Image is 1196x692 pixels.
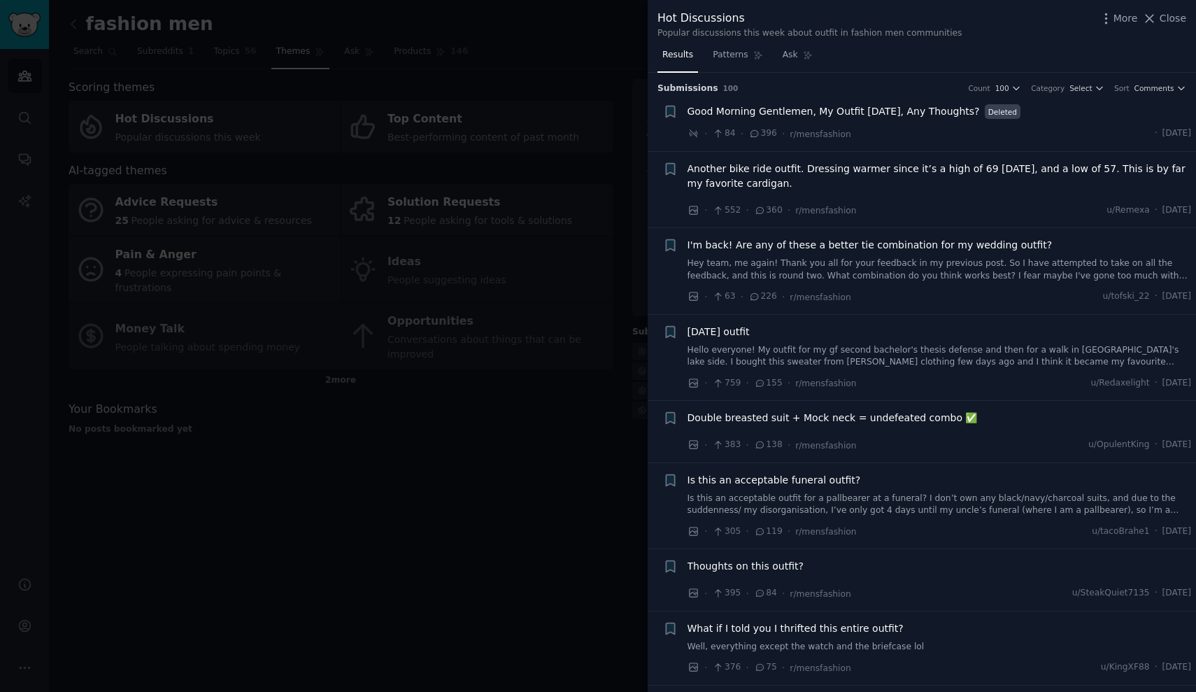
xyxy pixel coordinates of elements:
[688,559,804,574] a: Thoughts on this outfit?
[1142,11,1186,26] button: Close
[688,238,1053,253] a: I'm back! Are any of these a better tie combination for my wedding outfit?
[995,83,1022,93] button: 100
[1162,290,1191,303] span: [DATE]
[788,376,790,390] span: ·
[688,344,1192,369] a: Hello everyone! My outfit for my gf second bachelor's thesis defense and then for a walk in [GEOG...
[782,290,785,304] span: ·
[1092,525,1149,538] span: u/tacoBrahe1
[688,257,1192,282] a: Hey team, me again! Thank you all for your feedback in my previous post. So I have attempted to t...
[748,290,777,303] span: 226
[688,641,1192,654] a: Well, everything except the watch and the briefcase lol
[688,325,750,339] a: [DATE] outfit
[704,376,707,390] span: ·
[754,661,777,674] span: 75
[1090,377,1149,390] span: u/Redaxelight
[657,10,962,27] div: Hot Discussions
[712,525,741,538] span: 305
[788,524,790,539] span: ·
[1101,661,1150,674] span: u/KingXF88
[741,127,743,141] span: ·
[1160,11,1186,26] span: Close
[795,441,856,451] span: r/mensfashion
[704,127,707,141] span: ·
[1155,525,1158,538] span: ·
[783,49,798,62] span: Ask
[1155,587,1158,600] span: ·
[712,661,741,674] span: 376
[1103,290,1150,303] span: u/tofski_22
[746,438,748,453] span: ·
[1113,11,1138,26] span: More
[688,621,904,636] a: What if I told you I thrifted this entire outfit?
[754,439,783,451] span: 138
[688,411,978,425] a: Double breasted suit + Mock neck = undefeated combo ✅
[1162,439,1191,451] span: [DATE]
[746,524,748,539] span: ·
[754,377,783,390] span: 155
[704,438,707,453] span: ·
[1134,83,1186,93] button: Comments
[1134,83,1174,93] span: Comments
[1155,661,1158,674] span: ·
[985,104,1021,119] span: Deleted
[754,204,783,217] span: 360
[1155,290,1158,303] span: ·
[778,44,818,73] a: Ask
[1069,83,1092,93] span: Select
[1031,83,1065,93] div: Category
[662,49,693,62] span: Results
[782,586,785,601] span: ·
[1155,439,1158,451] span: ·
[1162,587,1191,600] span: [DATE]
[754,525,783,538] span: 119
[657,27,962,40] div: Popular discussions this week about outfit in fashion men communities
[746,661,748,675] span: ·
[1069,83,1104,93] button: Select
[688,162,1192,191] a: Another bike ride outfit. Dressing warmer since it’s a high of 69 [DATE], and a low of 57. This i...
[968,83,990,93] div: Count
[704,290,707,304] span: ·
[657,44,698,73] a: Results
[704,203,707,218] span: ·
[790,292,850,302] span: r/mensfashion
[1106,204,1149,217] span: u/Remexa
[688,104,980,119] a: Good Morning Gentlemen, My Outfit [DATE], Any Thoughts?
[754,587,777,600] span: 84
[1072,587,1150,600] span: u/SteakQuiet7135
[795,206,856,216] span: r/mensfashion
[657,83,718,95] span: Submission s
[712,127,735,140] span: 84
[788,438,790,453] span: ·
[748,127,777,140] span: 396
[782,661,785,675] span: ·
[1114,83,1130,93] div: Sort
[708,44,767,73] a: Patterns
[1155,377,1158,390] span: ·
[704,661,707,675] span: ·
[790,589,850,599] span: r/mensfashion
[688,473,861,488] a: Is this an acceptable funeral outfit?
[712,439,741,451] span: 383
[995,83,1009,93] span: 100
[1162,127,1191,140] span: [DATE]
[1155,204,1158,217] span: ·
[790,129,850,139] span: r/mensfashion
[746,376,748,390] span: ·
[1162,377,1191,390] span: [DATE]
[790,663,850,673] span: r/mensfashion
[1162,204,1191,217] span: [DATE]
[795,379,856,388] span: r/mensfashion
[1099,11,1138,26] button: More
[788,203,790,218] span: ·
[782,127,785,141] span: ·
[712,587,741,600] span: 395
[746,586,748,601] span: ·
[723,84,739,92] span: 100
